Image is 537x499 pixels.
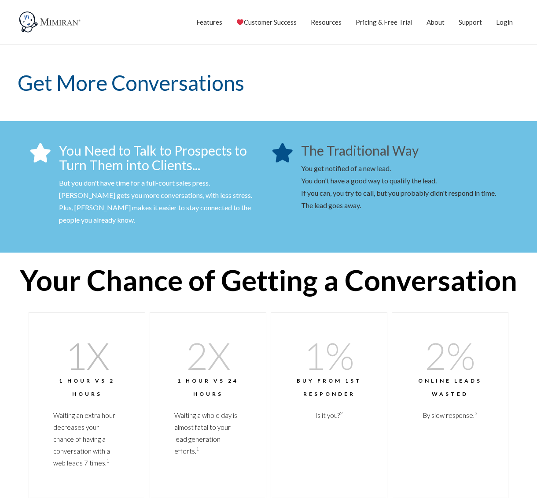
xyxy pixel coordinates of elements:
span: 2 [425,337,446,374]
p: Waiting an extra hour decreases your chance of having a conversation with a web leads 7 times. [53,410,121,469]
div: 1 hour vs 2 Hours [53,374,121,401]
span: The Traditional Way [301,142,419,158]
p: But you don't have time for a full-court sales press. [PERSON_NAME] gets you more conversations, ... [59,177,264,226]
p: Is it you? [295,410,363,421]
span: 2 [186,337,208,374]
sup: 1 [107,458,110,464]
span: You Need to Talk to Prospects to Turn Them into Clients... [59,142,247,173]
div: Buy From 1st Responder [295,374,363,401]
img: ❤️ [237,19,243,26]
span: X [87,337,121,374]
a: Support [459,11,482,33]
p: By slow response. [416,410,484,421]
p: You get notified of a new lead. You don't have a good way to qualify the lead. If you can, you tr... [301,162,496,212]
div: Online Leads Wasted [416,374,484,401]
a: Pricing & Free Trial [356,11,412,33]
a: Features [196,11,222,33]
h3: Your Chance of Getting a Conversation [18,266,519,294]
a: Login [496,11,513,33]
sup: 2 [340,410,343,416]
a: About [427,11,445,33]
a: Resources [311,11,342,33]
div: 1 Hour Vs 24 Hours [174,374,242,401]
span: % [446,337,484,374]
p: Waiting a whole day is almost fatal to your lead generation efforts. [174,410,242,457]
img: Mimiran CRM [18,11,84,33]
sup: 3 [474,410,478,416]
span: X [208,337,242,374]
span: % [325,337,363,374]
span: 1 [304,337,325,374]
sup: 1 [196,446,199,452]
span: 1 [65,337,87,374]
a: Customer Success [236,11,297,33]
h1: Get More Conversations [18,45,519,121]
